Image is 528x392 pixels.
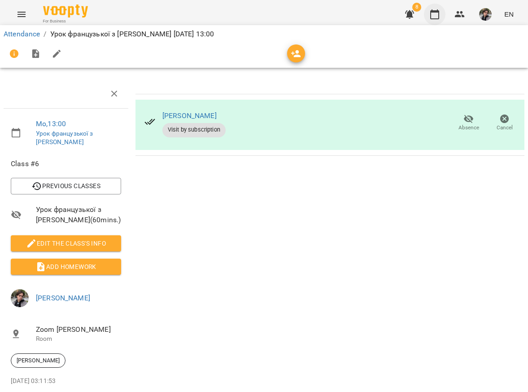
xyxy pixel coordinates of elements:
[162,126,226,134] span: Visit by subscription
[4,29,524,40] nav: breadcrumb
[36,119,66,128] a: Mo , 13:00
[487,110,523,136] button: Cancel
[479,8,492,21] img: 3324ceff06b5eb3c0dd68960b867f42f.jpeg
[11,377,121,386] p: [DATE] 03:11:53
[36,130,93,146] a: Урок французької з [PERSON_NAME]
[4,30,40,38] a: Attendance
[50,29,214,40] p: Урок французької з [PERSON_NAME] [DATE] 13:00
[18,238,114,249] span: Edit the class's Info
[501,6,517,22] button: EN
[451,110,487,136] button: Absence
[458,124,479,132] span: Absence
[43,18,88,24] span: For Business
[36,324,121,335] span: Zoom [PERSON_NAME]
[36,204,121,225] span: Урок французької з [PERSON_NAME] ( 60 mins. )
[504,9,514,19] span: EN
[11,4,32,25] button: Menu
[497,124,513,132] span: Cancel
[11,289,29,307] img: 3324ceff06b5eb3c0dd68960b867f42f.jpeg
[43,4,88,18] img: Voopty Logo
[11,235,121,251] button: Edit the class's Info
[162,111,217,120] a: [PERSON_NAME]
[36,294,90,302] a: [PERSON_NAME]
[44,29,46,40] li: /
[18,181,114,191] span: Previous Classes
[11,178,121,194] button: Previous Classes
[11,259,121,275] button: Add Homework
[36,335,121,344] p: Room
[412,3,421,12] span: 8
[18,261,114,272] span: Add Homework
[11,353,65,368] div: [PERSON_NAME]
[11,357,65,365] span: [PERSON_NAME]
[11,159,121,169] span: Class #6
